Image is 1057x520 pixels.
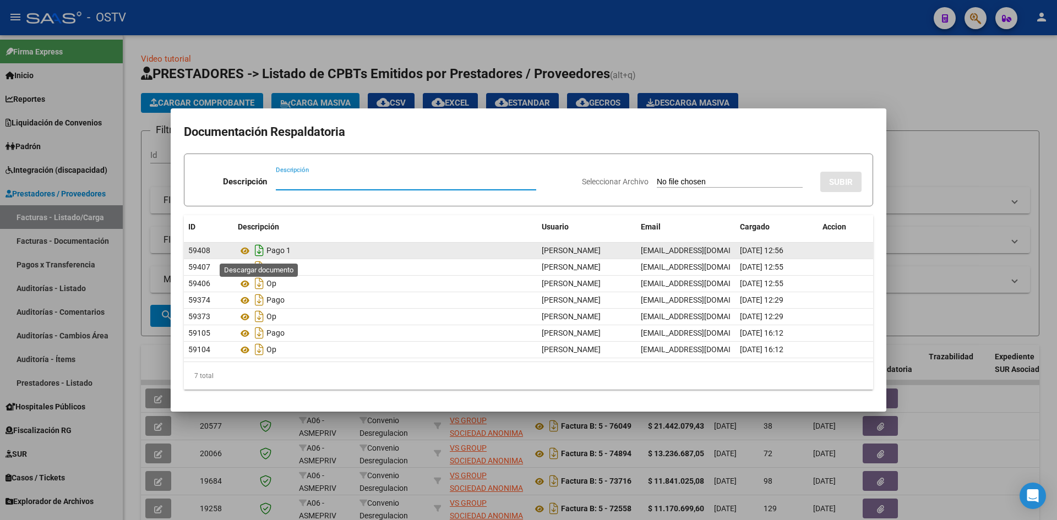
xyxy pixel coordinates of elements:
[188,312,210,321] span: 59373
[252,242,266,259] i: Descargar documento
[542,329,601,337] span: [PERSON_NAME]
[641,262,763,271] span: [EMAIL_ADDRESS][DOMAIN_NAME]
[542,279,601,288] span: [PERSON_NAME]
[740,246,783,255] span: [DATE] 12:56
[252,275,266,292] i: Descargar documento
[740,262,783,271] span: [DATE] 12:55
[641,345,763,354] span: [EMAIL_ADDRESS][DOMAIN_NAME]
[818,215,873,239] datatable-header-cell: Accion
[184,215,233,239] datatable-header-cell: ID
[188,246,210,255] span: 59408
[829,177,853,187] span: SUBIR
[252,258,266,276] i: Descargar documento
[740,222,770,231] span: Cargado
[188,345,210,354] span: 59104
[582,177,649,186] span: Seleccionar Archivo
[238,222,279,231] span: Descripción
[542,246,601,255] span: [PERSON_NAME]
[740,312,783,321] span: [DATE] 12:29
[252,324,266,342] i: Descargar documento
[740,295,783,304] span: [DATE] 12:29
[740,329,783,337] span: [DATE] 16:12
[252,291,266,309] i: Descargar documento
[238,291,533,309] div: Pago
[740,279,783,288] span: [DATE] 12:55
[252,308,266,325] i: Descargar documento
[641,295,763,304] span: [EMAIL_ADDRESS][DOMAIN_NAME]
[822,222,846,231] span: Accion
[641,246,763,255] span: [EMAIL_ADDRESS][DOMAIN_NAME]
[223,176,267,188] p: Descripción
[252,341,266,358] i: Descargar documento
[537,215,636,239] datatable-header-cell: Usuario
[542,312,601,321] span: [PERSON_NAME]
[542,222,569,231] span: Usuario
[820,172,862,192] button: SUBIR
[542,345,601,354] span: [PERSON_NAME]
[238,275,533,292] div: Op
[184,362,873,390] div: 7 total
[542,262,601,271] span: [PERSON_NAME]
[641,279,763,288] span: [EMAIL_ADDRESS][DOMAIN_NAME]
[238,308,533,325] div: Op
[238,324,533,342] div: Pago
[735,215,818,239] datatable-header-cell: Cargado
[641,222,661,231] span: Email
[641,312,763,321] span: [EMAIL_ADDRESS][DOMAIN_NAME]
[188,279,210,288] span: 59406
[233,215,537,239] datatable-header-cell: Descripción
[238,258,533,276] div: Pago
[188,295,210,304] span: 59374
[1020,483,1046,509] div: Open Intercom Messenger
[542,295,601,304] span: [PERSON_NAME]
[188,262,210,271] span: 59407
[238,341,533,358] div: Op
[184,122,873,143] h2: Documentación Respaldatoria
[188,222,195,231] span: ID
[641,329,763,337] span: [EMAIL_ADDRESS][DOMAIN_NAME]
[636,215,735,239] datatable-header-cell: Email
[238,242,533,259] div: Pago 1
[188,329,210,337] span: 59105
[740,345,783,354] span: [DATE] 16:12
